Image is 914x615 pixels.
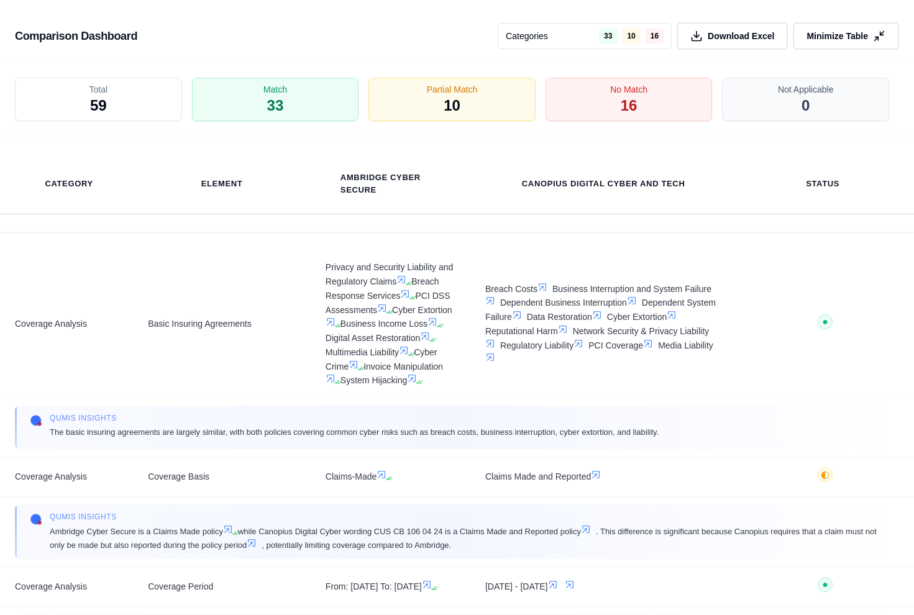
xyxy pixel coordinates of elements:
th: Status [791,170,854,198]
th: Element [186,170,258,198]
span: ● [822,580,828,590]
span: Breach Costs Business Interruption and System Failure Dependent Business Interruption Dependent S... [485,282,721,367]
span: Claims-Made [326,470,455,484]
button: ◐ [818,467,833,486]
th: Ambridge Cyber Secure [326,164,455,204]
span: ● [822,317,828,327]
button: ● [818,314,833,334]
span: Qumis INSIGHTS [50,413,659,423]
span: Partial Match [427,83,478,96]
span: 10 [444,96,460,116]
span: Match [263,83,287,96]
span: 16 [621,96,638,116]
span: Privacy and Security Liability and Regulatory Claims Breach Response Services PCI DSS Assessments... [326,260,455,388]
span: From: [DATE] To: [DATE] [326,580,455,594]
span: [DATE] - [DATE] [485,580,721,594]
span: Coverage Basis [148,470,296,484]
span: No Match [610,83,647,96]
button: ● [818,577,833,596]
span: 33 [267,96,284,116]
span: Basic Insuring Agreements [148,317,296,331]
span: Ambridge Cyber Secure is a Claims Made policy while Canopius Digital Cyber wording CUS CB 106 04 ... [50,524,884,552]
span: Coverage Period [148,580,296,594]
span: Not Applicable [778,83,834,96]
span: Qumis INSIGHTS [50,512,884,522]
span: The basic insuring agreements are largely similar, with both policies covering common cyber risks... [50,426,659,439]
span: Claims Made and Reported [485,470,721,484]
span: 0 [802,96,810,116]
span: ◐ [821,470,829,480]
th: Canopius Digital Cyber and Tech [507,170,700,198]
